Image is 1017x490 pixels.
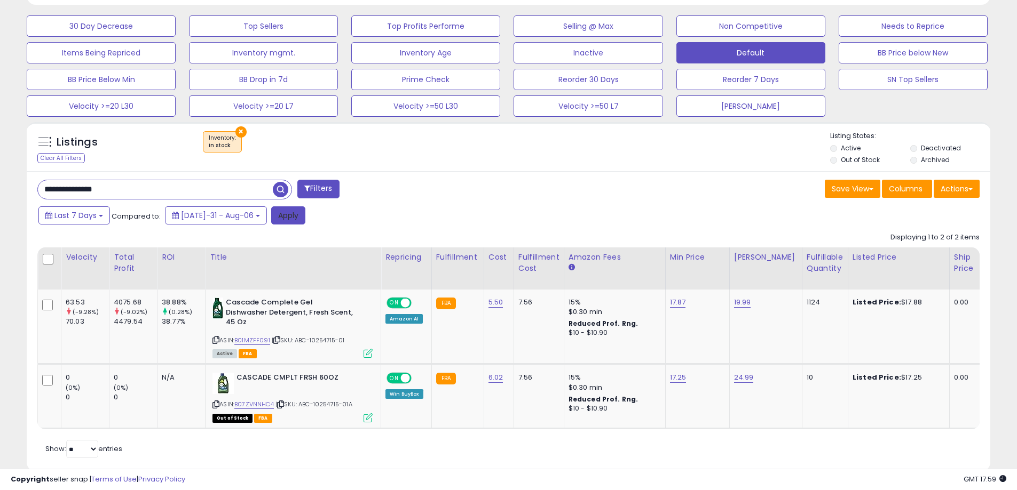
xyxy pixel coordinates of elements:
[518,298,556,307] div: 7.56
[114,373,157,382] div: 0
[385,252,427,263] div: Repricing
[66,317,109,326] div: 70.03
[114,317,157,326] div: 4479.54
[226,298,356,330] b: Cascade Complete Gel Dishwasher Detergent, Fresh Scent, 45 Oz
[569,328,657,338] div: $10 - $10.90
[954,298,972,307] div: 0.00
[921,155,950,164] label: Archived
[91,474,137,484] a: Terms of Use
[114,252,153,274] div: Total Profit
[27,95,176,117] button: Velocity >=20 L30
[121,308,147,316] small: (-9.02%)
[351,69,500,90] button: Prime Check
[670,372,687,383] a: 17.25
[514,42,663,63] button: Inactive
[209,142,236,149] div: in stock
[954,373,972,382] div: 0.00
[162,298,205,307] div: 38.88%
[27,15,176,37] button: 30 Day Decrease
[11,475,185,485] div: seller snap | |
[569,298,657,307] div: 15%
[209,134,236,150] span: Inventory :
[210,252,376,263] div: Title
[514,69,663,90] button: Reorder 30 Days
[676,15,825,37] button: Non Competitive
[853,297,901,307] b: Listed Price:
[212,298,223,319] img: 41f08qZ0+EL._SL40_.jpg
[114,392,157,402] div: 0
[569,404,657,413] div: $10 - $10.90
[569,263,575,272] small: Amazon Fees.
[676,42,825,63] button: Default
[138,474,185,484] a: Privacy Policy
[569,373,657,382] div: 15%
[388,299,401,308] span: ON
[569,383,657,392] div: $0.30 min
[66,373,109,382] div: 0
[27,69,176,90] button: BB Price Below Min
[488,372,503,383] a: 6.02
[27,42,176,63] button: Items Being Repriced
[189,69,338,90] button: BB Drop in 7d
[514,15,663,37] button: Selling @ Max
[670,297,686,308] a: 17.87
[954,252,975,274] div: Ship Price
[45,444,122,454] span: Show: entries
[488,252,509,263] div: Cost
[236,373,366,385] b: CASCADE CMPLT FRSH 60OZ
[271,206,305,224] button: Apply
[670,252,725,263] div: Min Price
[254,414,272,423] span: FBA
[807,252,843,274] div: Fulfillable Quantity
[37,153,85,163] div: Clear All Filters
[410,299,427,308] span: OFF
[853,298,941,307] div: $17.88
[676,69,825,90] button: Reorder 7 Days
[212,298,373,357] div: ASIN:
[212,349,237,358] span: All listings currently available for purchase on Amazon
[351,15,500,37] button: Top Profits Performe
[234,336,270,345] a: B01MZFF091
[436,373,456,384] small: FBA
[162,317,205,326] div: 38.77%
[890,232,980,243] div: Displaying 1 to 2 of 2 items
[351,42,500,63] button: Inventory Age
[38,206,110,224] button: Last 7 Days
[189,95,338,117] button: Velocity >=20 L7
[165,206,267,224] button: [DATE]-31 - Aug-06
[162,373,197,382] div: N/A
[275,400,352,408] span: | SKU: ABC-10254715-01A
[112,211,161,221] span: Compared to:
[839,69,988,90] button: SN Top Sellers
[66,392,109,402] div: 0
[853,252,945,263] div: Listed Price
[734,372,754,383] a: 24.99
[351,95,500,117] button: Velocity >=50 L30
[212,373,234,394] img: 41GKELpQb7L._SL40_.jpg
[807,373,840,382] div: 10
[839,15,988,37] button: Needs to Reprice
[569,395,638,404] b: Reduced Prof. Rng.
[921,143,961,152] label: Deactivated
[569,252,661,263] div: Amazon Fees
[234,400,274,409] a: B07ZVNNHC4
[212,414,253,423] span: All listings that are currently out of stock and unavailable for purchase on Amazon
[11,474,50,484] strong: Copyright
[569,307,657,317] div: $0.30 min
[518,373,556,382] div: 7.56
[66,383,81,392] small: (0%)
[841,155,880,164] label: Out of Stock
[934,180,980,198] button: Actions
[436,298,456,309] small: FBA
[162,252,201,263] div: ROI
[488,297,503,308] a: 5.50
[825,180,880,198] button: Save View
[853,372,901,382] b: Listed Price:
[114,383,129,392] small: (0%)
[54,210,97,221] span: Last 7 Days
[212,373,373,421] div: ASIN:
[807,298,840,307] div: 1124
[66,298,109,307] div: 63.53
[410,374,427,383] span: OFF
[181,210,254,221] span: [DATE]-31 - Aug-06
